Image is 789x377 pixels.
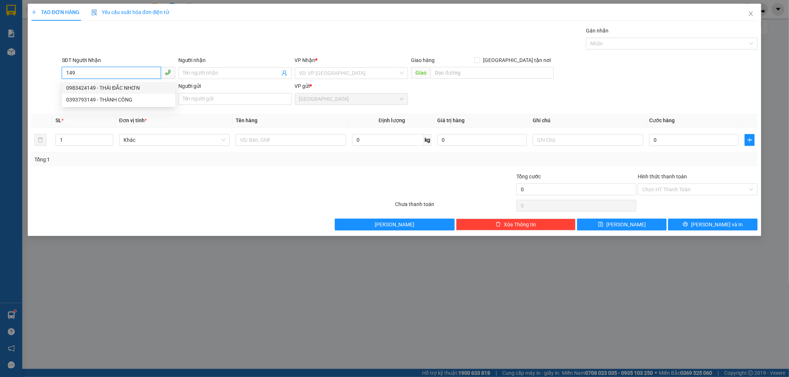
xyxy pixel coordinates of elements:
th: Ghi chú [530,113,646,128]
span: Giá trị hàng [437,117,465,123]
input: 0 [437,134,527,146]
div: 0393793149 - THÀNH CÔNG [62,94,175,106]
div: Người nhận [178,56,292,64]
span: [PERSON_NAME] và In [691,220,743,229]
input: VD: Bàn, Ghế [236,134,346,146]
label: Gán nhãn [586,28,608,34]
span: user-add [281,70,287,76]
span: [PERSON_NAME] [375,220,414,229]
div: SĐT Người Nhận [62,56,175,64]
button: plus [745,134,755,146]
b: Gửi khách hàng [45,11,73,45]
span: Tổng cước [516,174,541,179]
span: Sài Gòn [299,93,404,104]
li: (c) 2017 [62,35,102,44]
img: icon [91,10,97,16]
input: Dọc đường [431,67,554,79]
span: delete [496,222,501,227]
button: [PERSON_NAME] [335,219,455,230]
span: Tên hàng [236,117,257,123]
div: 0983424149 - THÁI ĐẮC NHƠN [66,84,171,92]
span: VP Nhận [295,57,316,63]
span: TẠO ĐƠN HÀNG [31,9,80,15]
button: Close [741,4,761,24]
span: Định lượng [379,117,405,123]
span: Yêu cầu xuất hóa đơn điện tử [91,9,169,15]
span: kg [424,134,431,146]
span: plus [31,10,37,15]
b: [DOMAIN_NAME] [62,28,102,34]
span: Cước hàng [649,117,675,123]
button: printer[PERSON_NAME] và In [668,219,758,230]
span: phone [165,69,171,75]
div: 0393793149 - THÀNH CÔNG [66,96,171,104]
img: logo.jpg [80,9,98,27]
div: VP gửi [295,82,408,90]
button: save[PERSON_NAME] [577,219,667,230]
span: Đơn vị tính [119,117,147,123]
span: Khác [124,134,225,145]
div: Tổng: 1 [34,155,304,164]
span: Xóa Thông tin [504,220,536,229]
span: [PERSON_NAME] [606,220,646,229]
span: [GEOGRAPHIC_DATA] tận nơi [480,56,554,64]
label: Hình thức thanh toán [638,174,687,179]
button: deleteXóa Thông tin [456,219,576,230]
span: close [748,11,754,17]
div: Người gửi [178,82,292,90]
span: Giao [411,67,431,79]
span: printer [683,222,688,227]
span: save [598,222,603,227]
div: 0983424149 - THÁI ĐẮC NHƠN [62,82,175,94]
span: plus [745,137,754,143]
span: SL [55,117,61,123]
span: Giao hàng [411,57,435,63]
input: Ghi Chú [533,134,643,146]
b: Xe Đăng Nhân [9,48,33,82]
button: delete [34,134,46,146]
div: Chưa thanh toán [395,200,516,213]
